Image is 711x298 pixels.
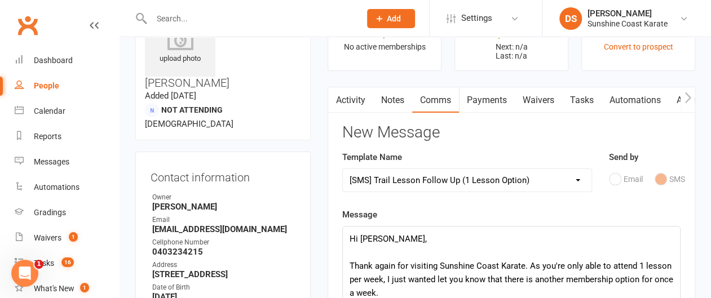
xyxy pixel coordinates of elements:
[15,124,119,149] a: Reports
[15,251,119,276] a: Tasks 16
[559,7,582,30] div: DS
[34,183,80,192] div: Automations
[465,28,558,39] div: $0.00
[152,192,295,203] div: Owner
[145,28,215,65] div: upload photo
[34,56,73,65] div: Dashboard
[34,233,61,242] div: Waivers
[34,81,59,90] div: People
[34,284,74,293] div: What's New
[328,87,373,113] a: Activity
[562,87,602,113] a: Tasks
[161,105,223,114] span: Not Attending
[34,259,54,268] div: Tasks
[152,260,295,270] div: Address
[461,6,492,31] span: Settings
[465,42,558,60] p: Next: n/a Last: n/a
[515,87,562,113] a: Waivers
[15,225,119,251] a: Waivers 1
[344,42,426,51] span: No active memberships
[34,260,43,269] span: 1
[34,132,61,141] div: Reports
[373,87,412,113] a: Notes
[15,200,119,225] a: Gradings
[15,99,119,124] a: Calendar
[603,42,673,51] a: Convert to prospect
[80,283,89,292] span: 1
[152,237,295,248] div: Cellphone Number
[145,119,233,129] span: [DEMOGRAPHIC_DATA]
[152,202,295,212] strong: [PERSON_NAME]
[61,257,74,267] span: 16
[367,9,415,28] button: Add
[387,14,401,23] span: Add
[148,11,352,26] input: Search...
[342,124,681,141] h3: New Message
[34,157,69,166] div: Messages
[342,150,402,164] label: Template Name
[15,175,119,200] a: Automations
[342,208,377,221] label: Message
[609,150,638,164] label: Send by
[152,247,295,257] strong: 0403234215
[588,19,668,29] div: Sunshine Coast Karate
[11,260,38,287] iframe: Intercom live chat
[14,11,42,39] a: Clubworx
[15,149,119,175] a: Messages
[412,87,459,113] a: Comms
[152,215,295,225] div: Email
[145,91,196,101] time: Added [DATE]
[588,8,668,19] div: [PERSON_NAME]
[152,224,295,234] strong: [EMAIL_ADDRESS][DOMAIN_NAME]
[15,48,119,73] a: Dashboard
[152,269,295,279] strong: [STREET_ADDRESS]
[151,167,295,184] h3: Contact information
[459,87,515,113] a: Payments
[34,208,66,217] div: Gradings
[34,106,65,115] div: Calendar
[69,232,78,242] span: 1
[602,87,669,113] a: Automations
[145,6,301,89] h3: [PERSON_NAME]
[152,282,295,293] div: Date of Birth
[15,73,119,99] a: People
